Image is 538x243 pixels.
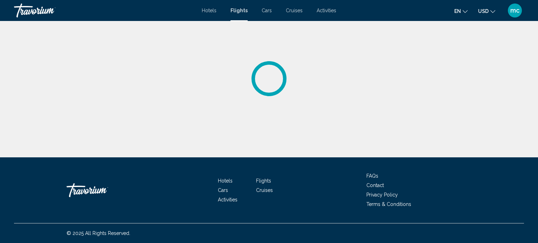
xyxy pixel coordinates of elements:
a: Terms & Conditions [366,201,411,207]
a: FAQs [366,173,378,179]
button: Change language [454,6,468,16]
a: Travorium [14,3,195,17]
a: Hotels [202,8,216,13]
a: Cruises [286,8,303,13]
a: Cruises [256,187,273,193]
span: USD [478,8,489,14]
a: Flights [230,8,248,13]
a: Cars [218,187,228,193]
button: Change currency [478,6,495,16]
a: Activities [317,8,336,13]
a: Hotels [218,178,233,184]
a: Privacy Policy [366,192,398,198]
button: User Menu [506,3,524,18]
a: Activities [218,197,237,202]
span: en [454,8,461,14]
span: mc [510,7,519,14]
span: © 2025 All Rights Reserved. [67,230,130,236]
a: Cars [262,8,272,13]
a: Flights [256,178,271,184]
a: Contact [366,183,384,188]
a: Travorium [67,180,137,201]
